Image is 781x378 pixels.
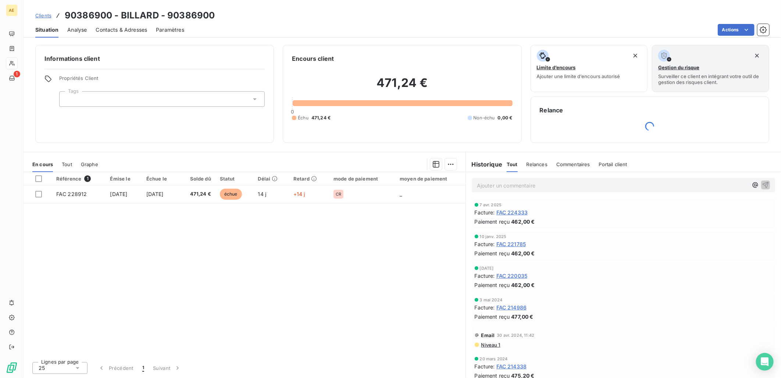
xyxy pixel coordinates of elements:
[511,313,534,321] span: 477,00 €
[311,115,331,121] span: 471,24 €
[35,13,51,18] span: Clients
[475,240,495,248] span: Facture :
[507,161,518,167] span: Tout
[96,26,147,34] span: Contacts & Adresses
[149,360,186,376] button: Suivant
[110,176,138,182] div: Émise le
[475,272,495,280] span: Facture :
[481,332,495,338] span: Email
[511,249,535,257] span: 462,00 €
[39,364,45,372] span: 25
[67,26,87,34] span: Analyse
[35,12,51,19] a: Clients
[475,209,495,216] span: Facture :
[475,281,510,289] span: Paiement reçu
[474,115,495,121] span: Non-échu
[334,176,391,182] div: mode de paiement
[400,176,461,182] div: moyen de paiement
[336,192,341,196] span: CR
[511,281,535,289] span: 462,00 €
[537,73,620,79] span: Ajouter une limite d’encours autorisé
[44,54,265,63] h6: Informations client
[258,191,267,197] span: 14 j
[480,266,494,270] span: [DATE]
[480,298,503,302] span: 3 mai 2024
[496,209,528,216] span: FAC 224333
[497,333,534,337] span: 30 avr. 2024, 11:42
[6,362,18,374] img: Logo LeanPay
[59,75,265,85] span: Propriétés Client
[142,364,144,372] span: 1
[35,26,58,34] span: Situation
[62,161,72,167] span: Tout
[475,304,495,311] span: Facture :
[480,234,507,239] span: 10 janv. 2025
[475,363,495,370] span: Facture :
[718,24,755,36] button: Actions
[496,363,527,370] span: FAC 214338
[146,191,164,197] span: [DATE]
[537,64,576,70] span: Limite d’encours
[14,71,20,77] span: 1
[291,109,294,115] span: 0
[756,353,774,371] div: Open Intercom Messenger
[658,73,763,85] span: Surveiller ce client en intégrant votre outil de gestion des risques client.
[138,360,149,376] button: 1
[475,218,510,225] span: Paiement reçu
[293,191,305,197] span: +14 j
[400,191,402,197] span: _
[466,160,503,169] h6: Historique
[556,161,590,167] span: Commentaires
[56,191,87,197] span: FAC 228912
[475,249,510,257] span: Paiement reçu
[496,304,527,311] span: FAC 214986
[652,45,769,92] button: Gestion du risqueSurveiller ce client en intégrant votre outil de gestion des risques client.
[498,115,513,121] span: 0,00 €
[220,176,249,182] div: Statut
[292,54,334,63] h6: Encours client
[293,176,325,182] div: Retard
[496,272,528,280] span: FAC 220035
[183,176,211,182] div: Solde dû
[481,342,500,348] span: Niveau 1
[540,106,760,115] h6: Relance
[220,189,242,200] span: échue
[84,175,91,182] span: 1
[511,218,535,225] span: 462,00 €
[56,175,101,182] div: Référence
[480,357,508,361] span: 20 mars 2024
[110,191,128,197] span: [DATE]
[183,190,211,198] span: 471,24 €
[93,360,138,376] button: Précédent
[480,203,502,207] span: 7 avr. 2025
[65,9,215,22] h3: 90386900 - BILLARD - 90386900
[156,26,184,34] span: Paramètres
[658,64,699,70] span: Gestion du risque
[146,176,174,182] div: Échue le
[81,161,98,167] span: Graphe
[527,161,548,167] span: Relances
[32,161,53,167] span: En cours
[599,161,627,167] span: Portail client
[6,4,18,16] div: AE
[65,96,71,102] input: Ajouter une valeur
[531,45,648,92] button: Limite d’encoursAjouter une limite d’encours autorisé
[475,313,510,321] span: Paiement reçu
[258,176,285,182] div: Délai
[298,115,309,121] span: Échu
[292,76,512,98] h2: 471,24 €
[496,240,526,248] span: FAC 221785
